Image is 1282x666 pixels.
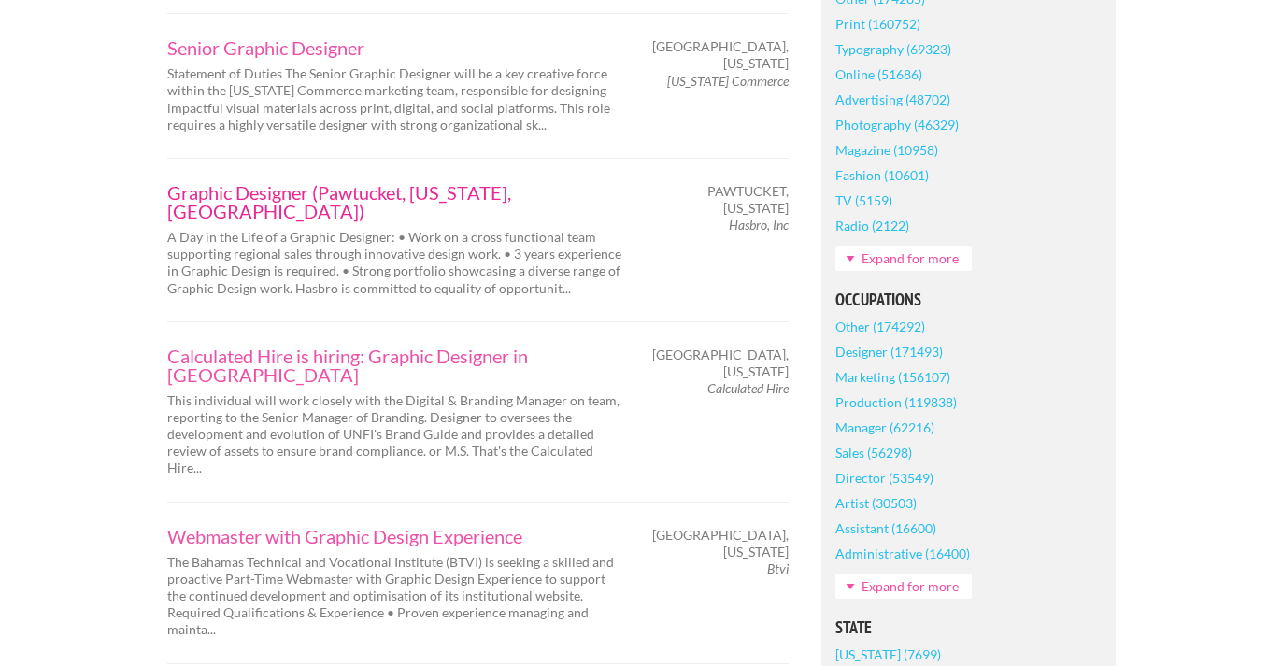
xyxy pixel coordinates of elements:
[835,36,951,62] a: Typography (69323)
[835,465,933,490] a: Director (53549)
[167,38,625,57] a: Senior Graphic Designer
[835,112,959,137] a: Photography (46329)
[835,291,1102,308] h5: Occupations
[167,65,625,134] p: Statement of Duties The Senior Graphic Designer will be a key creative force within the [US_STATE...
[835,364,950,390] a: Marketing (156107)
[767,560,789,576] em: Btvi
[652,38,789,72] span: [GEOGRAPHIC_DATA], [US_STATE]
[658,183,789,217] span: Pawtucket, [US_STATE]
[835,188,892,213] a: TV (5159)
[652,347,789,380] span: [GEOGRAPHIC_DATA], [US_STATE]
[652,527,789,560] span: [GEOGRAPHIC_DATA], [US_STATE]
[167,183,625,220] a: Graphic Designer (Pawtucket, [US_STATE], [GEOGRAPHIC_DATA])
[167,392,625,477] p: This individual will work closely with the Digital & Branding Manager on team, reporting to the S...
[167,554,625,639] p: The Bahamas Technical and Vocational Institute (BTVI) is seeking a skilled and proactive Part-Tim...
[835,87,950,112] a: Advertising (48702)
[167,347,625,384] a: Calculated Hire is hiring: Graphic Designer in [GEOGRAPHIC_DATA]
[835,137,938,163] a: Magazine (10958)
[835,516,936,541] a: Assistant (16600)
[707,380,789,396] em: Calculated Hire
[835,11,920,36] a: Print (160752)
[835,213,909,238] a: Radio (2122)
[167,229,625,297] p: A Day in the Life of a Graphic Designer: • Work on a cross functional team supporting regional sa...
[835,339,943,364] a: Designer (171493)
[835,490,917,516] a: Artist (30503)
[835,314,925,339] a: Other (174292)
[835,415,934,440] a: Manager (62216)
[835,246,972,271] a: Expand for more
[835,62,922,87] a: Online (51686)
[835,619,1102,636] h5: State
[835,163,929,188] a: Fashion (10601)
[835,390,957,415] a: Production (119838)
[835,574,972,599] a: Expand for more
[729,217,789,233] em: Hasbro, Inc
[835,440,912,465] a: Sales (56298)
[667,73,789,89] em: [US_STATE] Commerce
[167,527,625,546] a: Webmaster with Graphic Design Experience
[835,541,970,566] a: Administrative (16400)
